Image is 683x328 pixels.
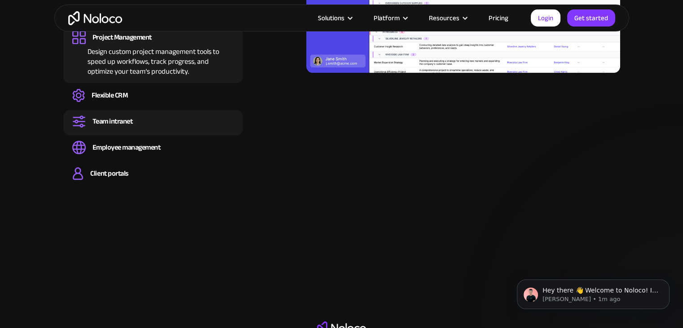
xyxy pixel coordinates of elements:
[72,128,234,131] div: Set up a central space for your team to collaborate, share information, and stay up to date on co...
[477,12,520,24] a: Pricing
[362,12,418,24] div: Platform
[72,154,234,157] div: Easily manage employee information, track performance, and handle HR tasks from a single platform.
[429,12,459,24] div: Resources
[72,102,234,105] div: Create a custom CRM that you can adapt to your business’s needs, centralize your workflows, and m...
[567,9,615,27] a: Get started
[93,32,152,42] div: Project Management
[93,142,161,152] div: Employee management
[418,12,477,24] div: Resources
[92,90,128,100] div: Flexible CRM
[93,116,133,126] div: Team intranet
[90,168,128,178] div: Client portals
[307,12,362,24] div: Solutions
[72,44,234,76] div: Design custom project management tools to speed up workflows, track progress, and optimize your t...
[318,12,344,24] div: Solutions
[374,12,400,24] div: Platform
[68,11,122,25] a: home
[72,180,234,183] div: Build a secure, fully-branded, and personalized client portal that lets your customers self-serve.
[503,261,683,324] iframe: Intercom notifications message
[531,9,560,27] a: Login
